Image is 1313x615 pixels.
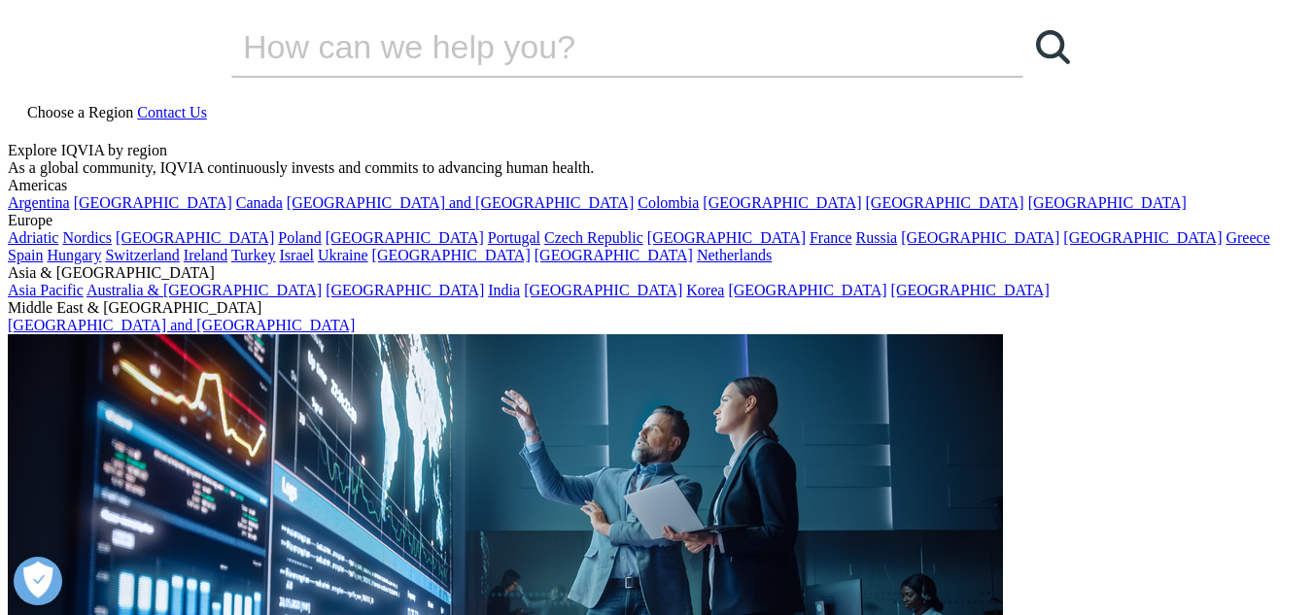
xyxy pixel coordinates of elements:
[703,194,861,211] a: [GEOGRAPHIC_DATA]
[686,282,724,298] a: Korea
[278,229,321,246] a: Poland
[524,282,682,298] a: [GEOGRAPHIC_DATA]
[544,229,643,246] a: Czech Republic
[137,104,207,120] a: Contact Us
[372,247,531,263] a: [GEOGRAPHIC_DATA]
[8,317,355,333] a: [GEOGRAPHIC_DATA] and [GEOGRAPHIC_DATA]
[14,557,62,605] button: Open Preferences
[105,247,179,263] a: Switzerland
[8,177,1305,194] div: Americas
[86,282,322,298] a: Australia & [GEOGRAPHIC_DATA]
[231,17,968,76] input: Search
[8,194,70,211] a: Argentina
[326,282,484,298] a: [GEOGRAPHIC_DATA]
[8,282,84,298] a: Asia Pacific
[891,282,1050,298] a: [GEOGRAPHIC_DATA]
[8,212,1305,229] div: Europe
[856,229,898,246] a: Russia
[116,229,274,246] a: [GEOGRAPHIC_DATA]
[8,247,43,263] a: Spain
[488,282,520,298] a: India
[8,159,1305,177] div: As a global community, IQVIA continuously invests and commits to advancing human health.
[1023,17,1082,76] a: Search
[326,229,484,246] a: [GEOGRAPHIC_DATA]
[697,247,772,263] a: Netherlands
[1028,194,1187,211] a: [GEOGRAPHIC_DATA]
[1063,229,1222,246] a: [GEOGRAPHIC_DATA]
[1036,30,1070,64] svg: Search
[866,194,1024,211] a: [GEOGRAPHIC_DATA]
[236,194,283,211] a: Canada
[280,247,315,263] a: Israel
[74,194,232,211] a: [GEOGRAPHIC_DATA]
[638,194,699,211] a: Colombia
[287,194,634,211] a: [GEOGRAPHIC_DATA] and [GEOGRAPHIC_DATA]
[8,299,1305,317] div: Middle East & [GEOGRAPHIC_DATA]
[1226,229,1269,246] a: Greece
[62,229,112,246] a: Nordics
[8,264,1305,282] div: Asia & [GEOGRAPHIC_DATA]
[810,229,852,246] a: France
[184,247,227,263] a: Ireland
[231,247,276,263] a: Turkey
[27,104,133,120] span: Choose a Region
[8,142,1305,159] div: Explore IQVIA by region
[901,229,1059,246] a: [GEOGRAPHIC_DATA]
[647,229,806,246] a: [GEOGRAPHIC_DATA]
[728,282,886,298] a: [GEOGRAPHIC_DATA]
[47,247,101,263] a: Hungary
[318,247,368,263] a: Ukraine
[8,229,58,246] a: Adriatic
[488,229,540,246] a: Portugal
[535,247,693,263] a: [GEOGRAPHIC_DATA]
